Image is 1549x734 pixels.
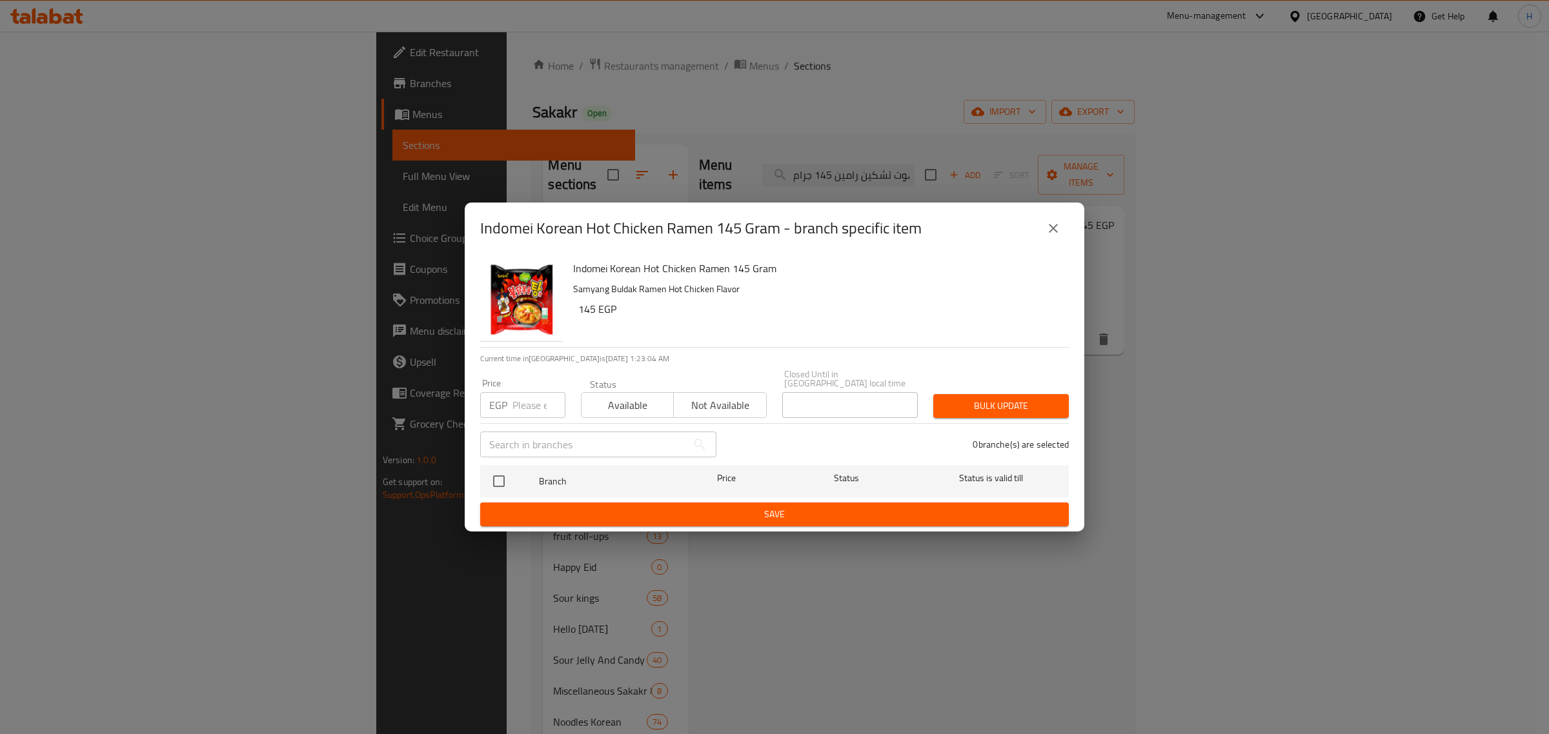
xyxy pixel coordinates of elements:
[573,259,1058,277] h6: Indomei Korean Hot Chicken Ramen 145 Gram
[480,502,1069,526] button: Save
[679,396,761,415] span: Not available
[480,431,687,457] input: Search in branches
[780,470,914,486] span: Status
[480,218,922,239] h2: Indomei Korean Hot Chicken Ramen 145 Gram - branch specific item
[673,392,766,418] button: Not available
[573,281,1058,297] p: Samyang Buldak Ramen Hot Chicken Flavor
[578,300,1058,318] h6: 145 EGP
[1038,213,1069,244] button: close
[587,396,669,415] span: Available
[973,438,1069,451] p: 0 branche(s) are selected
[924,470,1058,486] span: Status is valid till
[489,397,507,413] p: EGP
[933,394,1069,418] button: Bulk update
[512,392,565,418] input: Please enter price
[683,470,769,486] span: Price
[581,392,674,418] button: Available
[944,398,1058,414] span: Bulk update
[480,353,1069,364] p: Current time in [GEOGRAPHIC_DATA] is [DATE] 1:23:04 AM
[539,473,673,490] span: Branch
[491,506,1058,522] span: Save
[480,259,563,342] img: Indomei Korean Hot Chicken Ramen 145 Gram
